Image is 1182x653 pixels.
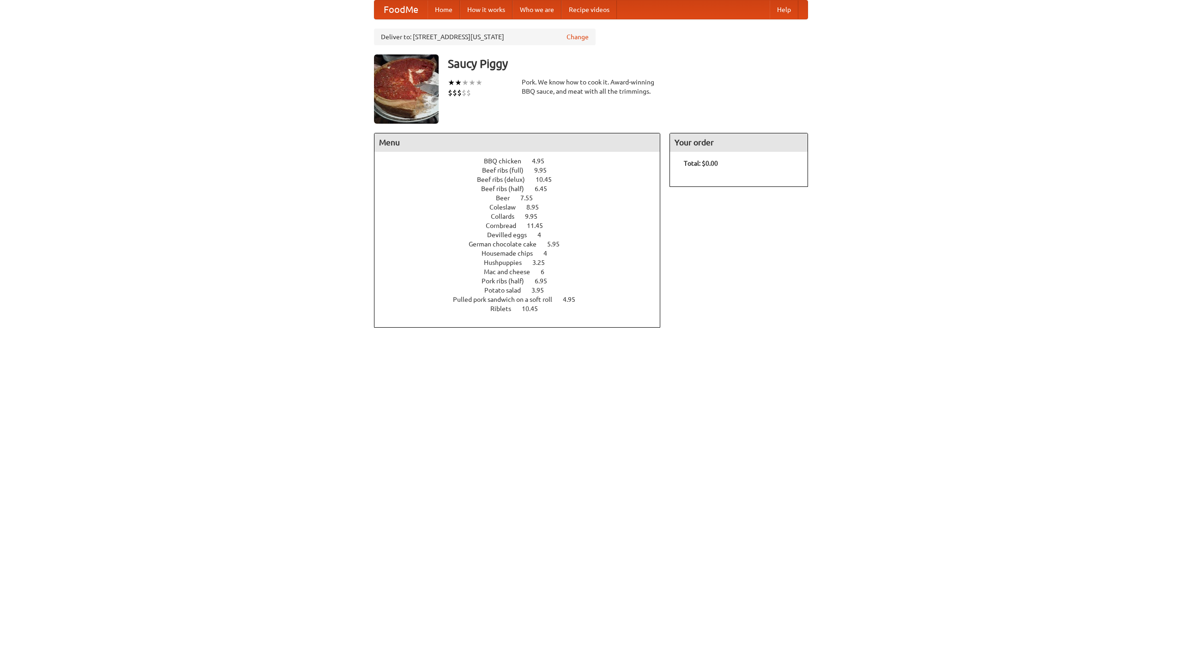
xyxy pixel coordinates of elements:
li: $ [466,88,471,98]
div: Pork. We know how to cook it. Award-winning BBQ sauce, and meat with all the trimmings. [522,78,660,96]
span: Beer [496,194,519,202]
span: 6.95 [535,277,556,285]
a: Change [567,32,589,42]
span: 7.55 [520,194,542,202]
span: Beef ribs (delux) [477,176,534,183]
span: Pulled pork sandwich on a soft roll [453,296,561,303]
span: 4 [537,231,550,239]
a: Hushpuppies 3.25 [484,259,562,266]
span: Devilled eggs [487,231,536,239]
span: German chocolate cake [469,240,546,248]
span: 6.45 [535,185,556,192]
a: Who we are [513,0,561,19]
span: Coleslaw [489,204,525,211]
a: Beer 7.55 [496,194,550,202]
h3: Saucy Piggy [448,54,808,73]
li: ★ [476,78,482,88]
div: Deliver to: [STREET_ADDRESS][US_STATE] [374,29,596,45]
a: Riblets 10.45 [490,305,555,312]
li: $ [448,88,452,98]
a: Collards 9.95 [491,213,555,220]
span: Riblets [490,305,520,312]
a: Mac and cheese 6 [484,268,561,276]
span: Beef ribs (full) [482,167,533,174]
li: $ [457,88,462,98]
a: How it works [460,0,513,19]
b: Total: $0.00 [684,160,718,167]
span: Cornbread [486,222,525,229]
span: 3.25 [532,259,554,266]
a: Potato salad 3.95 [484,287,561,294]
span: Potato salad [484,287,530,294]
span: 10.45 [536,176,561,183]
h4: Your order [670,133,808,152]
a: Coleslaw 8.95 [489,204,556,211]
span: 6 [541,268,554,276]
span: 4.95 [532,157,554,165]
li: ★ [448,78,455,88]
li: $ [452,88,457,98]
span: Beef ribs (half) [481,185,533,192]
span: Collards [491,213,524,220]
a: Recipe videos [561,0,617,19]
li: ★ [462,78,469,88]
a: Pulled pork sandwich on a soft roll 4.95 [453,296,592,303]
a: Help [770,0,798,19]
a: Devilled eggs 4 [487,231,558,239]
span: 9.95 [525,213,547,220]
li: $ [462,88,466,98]
a: Beef ribs (half) 6.45 [481,185,564,192]
span: 4 [543,250,556,257]
a: Pork ribs (half) 6.95 [482,277,564,285]
img: angular.jpg [374,54,439,124]
a: Housemade chips 4 [482,250,564,257]
li: ★ [455,78,462,88]
span: Hushpuppies [484,259,531,266]
h4: Menu [374,133,660,152]
span: Mac and cheese [484,268,539,276]
a: Beef ribs (delux) 10.45 [477,176,569,183]
span: Housemade chips [482,250,542,257]
span: BBQ chicken [484,157,531,165]
span: 4.95 [563,296,585,303]
li: ★ [469,78,476,88]
a: Beef ribs (full) 9.95 [482,167,564,174]
a: German chocolate cake 5.95 [469,240,577,248]
span: 5.95 [547,240,569,248]
a: Cornbread 11.45 [486,222,560,229]
span: 3.95 [531,287,553,294]
a: Home [428,0,460,19]
span: 9.95 [534,167,556,174]
span: 10.45 [522,305,547,312]
span: Pork ribs (half) [482,277,533,285]
span: 8.95 [526,204,548,211]
a: BBQ chicken 4.95 [484,157,561,165]
a: FoodMe [374,0,428,19]
span: 11.45 [527,222,552,229]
